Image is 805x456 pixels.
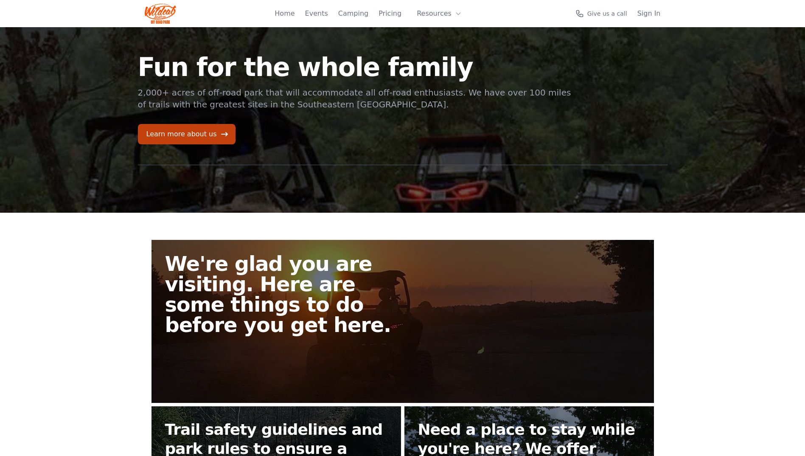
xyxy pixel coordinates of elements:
p: 2,000+ acres of off-road park that will accommodate all off-road enthusiasts. We have over 100 mi... [138,87,572,110]
a: We're glad you are visiting. Here are some things to do before you get here. [151,240,654,403]
a: Learn more about us [138,124,236,144]
span: Give us a call [587,9,627,18]
h2: We're glad you are visiting. Here are some things to do before you get here. [165,253,410,335]
a: Give us a call [575,9,627,18]
h1: Fun for the whole family [138,54,572,80]
a: Pricing [379,8,401,19]
a: Home [275,8,295,19]
img: Wildcat Logo [145,3,177,24]
a: Camping [338,8,368,19]
button: Resources [412,5,467,22]
a: Sign In [637,8,661,19]
a: Events [305,8,328,19]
